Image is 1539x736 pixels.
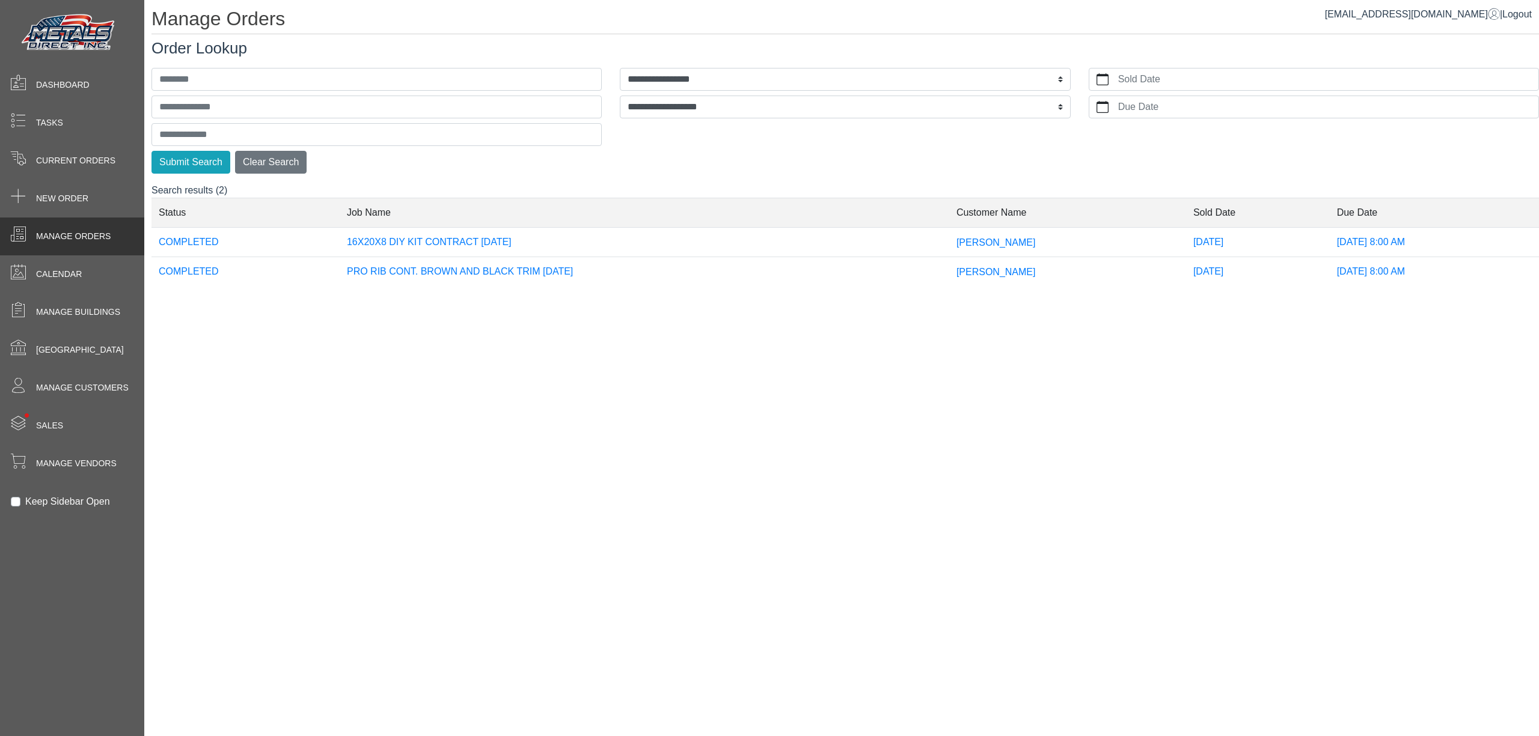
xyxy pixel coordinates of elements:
[1186,257,1330,287] td: [DATE]
[1325,7,1532,22] div: |
[1330,257,1539,287] td: [DATE] 8:00 AM
[151,39,1539,58] h3: Order Lookup
[151,257,340,287] td: COMPLETED
[36,306,120,318] span: Manage Buildings
[1186,198,1330,227] td: Sold Date
[235,151,307,174] button: Clear Search
[1502,9,1532,19] span: Logout
[36,154,115,167] span: Current Orders
[1116,96,1538,118] label: Due Date
[36,419,63,432] span: Sales
[1330,198,1539,227] td: Due Date
[1325,9,1500,19] a: [EMAIL_ADDRESS][DOMAIN_NAME]
[1330,227,1539,257] td: [DATE] 8:00 AM
[36,382,129,394] span: Manage Customers
[151,198,340,227] td: Status
[36,457,117,470] span: Manage Vendors
[11,396,42,435] span: •
[1186,227,1330,257] td: [DATE]
[1089,96,1116,118] button: calendar
[956,237,1036,247] span: [PERSON_NAME]
[36,79,90,91] span: Dashboard
[340,227,949,257] td: 16X20X8 DIY KIT CONTRACT [DATE]
[956,267,1036,277] span: [PERSON_NAME]
[36,192,88,205] span: New Order
[18,11,120,55] img: Metals Direct Inc Logo
[1089,68,1116,90] button: calendar
[36,230,111,243] span: Manage Orders
[36,117,63,129] span: Tasks
[340,198,949,227] td: Job Name
[36,268,82,281] span: Calendar
[340,257,949,287] td: PRO RIB CONT. BROWN AND BLACK TRIM [DATE]
[1097,101,1109,113] svg: calendar
[151,183,1539,297] div: Search results (2)
[151,7,1539,34] h1: Manage Orders
[25,494,110,509] label: Keep Sidebar Open
[949,198,1186,227] td: Customer Name
[36,344,124,356] span: [GEOGRAPHIC_DATA]
[151,227,340,257] td: COMPLETED
[1097,73,1109,85] svg: calendar
[1116,68,1538,90] label: Sold Date
[151,151,230,174] button: Submit Search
